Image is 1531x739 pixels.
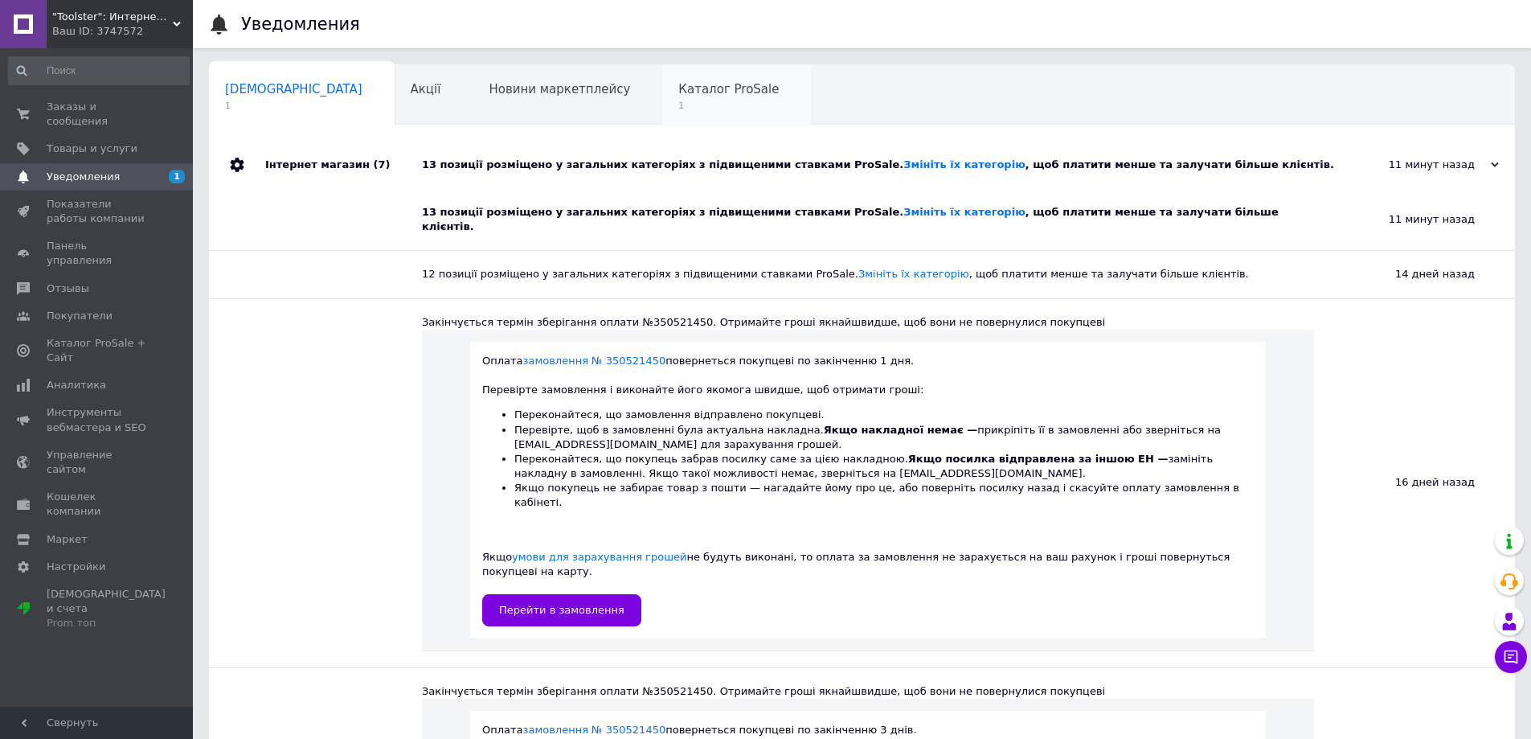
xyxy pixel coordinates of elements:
span: Управление сайтом [47,448,149,477]
a: Змініть їх категорію [903,158,1025,170]
span: Кошелек компании [47,490,149,519]
span: Заказы и сообщения [47,100,149,129]
span: 1 [225,100,362,112]
span: Покупатели [47,309,113,323]
a: замовлення № 350521450 [523,724,666,736]
div: Ваш ID: 3747572 [52,24,193,39]
li: Переконайтеся, що замовлення відправлено покупцеві. [514,408,1254,422]
span: Аналитика [47,378,106,392]
div: 11 минут назад [1338,158,1499,172]
span: Инструменты вебмастера и SEO [47,405,149,434]
div: Закінчується термін зберігання оплати №350521450. Отримайте гроші якнайшвидше, щоб вони не поверн... [422,684,1314,699]
div: 12 позиції розміщено у загальних категоріях з підвищеними ставками ProSale. , щоб платити менше т... [422,267,1314,281]
div: 13 позиції розміщено у загальних категоріях з підвищеними ставками ProSale. , щоб платити менше т... [422,205,1314,234]
div: Інтернет магазин [265,141,422,189]
a: умови для зарахування грошей [512,551,686,563]
h1: Уведомления [241,14,360,34]
span: [DEMOGRAPHIC_DATA] [225,82,362,96]
div: Закінчується термін зберігання оплати №350521450. Отримайте гроші якнайшвидше, щоб вони не поверн... [422,315,1314,330]
input: Перейти в замовлення [482,594,641,626]
a: Змініть їх категорію [858,268,969,280]
span: Настройки [47,560,105,574]
span: Показатели работы компании [47,197,149,226]
span: Панель управления [47,239,149,268]
span: Каталог ProSale [678,82,779,96]
span: Маркет [47,532,88,547]
span: Отзывы [47,281,89,296]
li: Переконайтеся, що покупець забрав посилку саме за цією накладною. замініть накладну в замовленні.... [514,452,1254,481]
span: Каталог ProSale + Сайт [47,336,149,365]
b: Якщо посилка відправлена за іншою ЕН — [908,453,1169,465]
span: (7) [373,158,390,170]
span: Товары и услуги [47,142,137,156]
li: Перевірте, щоб в замовленні була актуальна накладна. прикріпіть її в замовленні або зверніться на... [514,423,1254,452]
input: Поиск [8,56,190,85]
span: "Toolster": Интернет магазин качественного инструмента. [52,10,173,24]
div: Prom топ [47,616,166,630]
span: 1 [169,170,185,183]
span: Уведомления [47,170,120,184]
span: 1 [678,100,779,112]
span: Новини маркетплейсу [489,82,630,96]
div: 11 минут назад [1314,189,1515,250]
a: замовлення № 350521450 [523,355,666,367]
button: Чат с покупателем [1495,641,1527,673]
div: 16 дней назад [1314,299,1515,667]
span: Акції [411,82,441,96]
li: Якщо покупець не забирає товар з пошти — нагадайте йому про це, або поверніть посилку назад і ска... [514,481,1254,510]
div: 14 дней назад [1314,251,1515,298]
b: Якщо накладної немає — [824,424,977,436]
a: Змініть їх категорію [903,206,1025,218]
div: 13 позиції розміщено у загальних категоріях з підвищеними ставками ProSale. , щоб платити менше т... [422,158,1338,172]
span: [DEMOGRAPHIC_DATA] и счета [47,587,166,631]
div: Оплата повернеться покупцеві по закінченню 1 дня. Перевірте замовлення і виконайте його якомога ш... [482,354,1254,626]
